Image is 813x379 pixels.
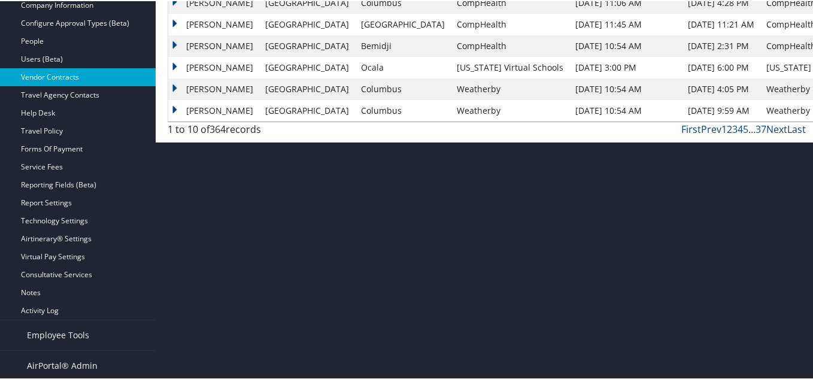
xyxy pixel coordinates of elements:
[682,13,760,34] td: [DATE] 11:21 AM
[451,13,569,34] td: CompHealth
[168,56,259,77] td: [PERSON_NAME]
[732,122,738,135] a: 3
[743,122,748,135] a: 5
[682,99,760,120] td: [DATE] 9:59 AM
[756,122,766,135] a: 37
[569,56,682,77] td: [DATE] 3:00 PM
[451,34,569,56] td: CompHealth
[727,122,732,135] a: 2
[682,56,760,77] td: [DATE] 6:00 PM
[27,319,89,349] span: Employee Tools
[355,56,451,77] td: Ocala
[748,122,756,135] span: …
[787,122,806,135] a: Last
[168,99,259,120] td: [PERSON_NAME]
[168,121,314,141] div: 1 to 10 of records
[569,99,682,120] td: [DATE] 10:54 AM
[355,34,451,56] td: Bemidji
[355,99,451,120] td: Columbus
[766,122,787,135] a: Next
[210,122,226,135] span: 364
[681,122,701,135] a: First
[168,13,259,34] td: [PERSON_NAME]
[682,34,760,56] td: [DATE] 2:31 PM
[259,13,355,34] td: [GEOGRAPHIC_DATA]
[738,122,743,135] a: 4
[355,13,451,34] td: [GEOGRAPHIC_DATA]
[259,56,355,77] td: [GEOGRAPHIC_DATA]
[569,13,682,34] td: [DATE] 11:45 AM
[259,99,355,120] td: [GEOGRAPHIC_DATA]
[451,99,569,120] td: Weatherby
[682,77,760,99] td: [DATE] 4:05 PM
[701,122,721,135] a: Prev
[259,34,355,56] td: [GEOGRAPHIC_DATA]
[451,77,569,99] td: Weatherby
[451,56,569,77] td: [US_STATE] Virtual Schools
[168,77,259,99] td: [PERSON_NAME]
[569,77,682,99] td: [DATE] 10:54 AM
[569,34,682,56] td: [DATE] 10:54 AM
[355,77,451,99] td: Columbus
[259,77,355,99] td: [GEOGRAPHIC_DATA]
[721,122,727,135] a: 1
[168,34,259,56] td: [PERSON_NAME]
